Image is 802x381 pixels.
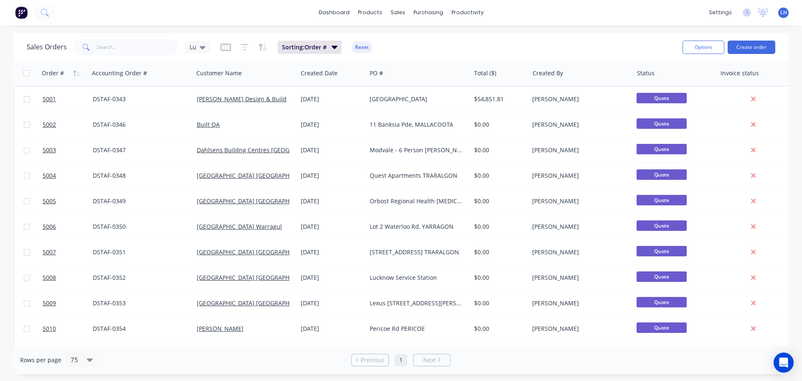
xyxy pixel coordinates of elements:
a: Page 1 is your current page [395,354,407,366]
div: [DATE] [301,325,363,333]
span: 5008 [43,274,56,282]
span: 5002 [43,120,56,129]
a: [GEOGRAPHIC_DATA] [GEOGRAPHIC_DATA] [197,299,314,307]
div: Created Date [301,69,338,77]
div: products [354,6,386,19]
a: Dahlsens Buildng Centres [GEOGRAPHIC_DATA] [197,146,329,154]
h1: Sales Orders [27,43,67,51]
ul: Pagination [348,354,454,366]
div: Modvale - 6 Person [PERSON_NAME] [370,146,462,154]
a: DSTAF-0343 [93,95,126,103]
a: 5006 [43,214,93,239]
a: 5005 [43,189,93,214]
div: Total ($) [474,69,496,77]
div: $0.00 [474,248,523,256]
div: settings [705,6,736,19]
div: [PERSON_NAME] [532,325,625,333]
div: Status [637,69,655,77]
span: Quote [637,297,687,307]
div: $0.00 [474,171,523,180]
a: [PERSON_NAME] [197,325,244,332]
div: $0.00 [474,120,523,129]
div: [DATE] [301,95,363,103]
div: Orbost Regional Health [MEDICAL_DATA] - Wall Frames [370,197,462,205]
div: [DATE] [301,120,363,129]
div: sales [386,6,409,19]
a: [PERSON_NAME] Design & Build [197,95,287,103]
span: Quote [637,93,687,103]
a: 5011 [43,342,93,367]
div: [PERSON_NAME] [532,274,625,282]
span: Lu [190,43,196,51]
div: [PERSON_NAME] [532,95,625,103]
span: 5001 [43,95,56,103]
span: 5003 [43,146,56,154]
a: [GEOGRAPHIC_DATA] Warragul [197,222,282,230]
a: DSTAF-0354 [93,325,126,332]
span: 5010 [43,325,56,333]
div: 11 Banksia Pde, MALLACOOTA [370,120,462,129]
a: DSTAF-0351 [93,248,126,256]
div: $0.00 [474,197,523,205]
div: [STREET_ADDRESS] TRARALGON [370,248,462,256]
span: Quote [637,271,687,282]
div: Quest Apartments TRARALGON [370,171,462,180]
span: LH [780,9,787,16]
div: [PERSON_NAME] [532,146,625,154]
input: Search... [97,39,178,56]
span: 5004 [43,171,56,180]
div: Invoice status [721,69,759,77]
div: [PERSON_NAME] [532,248,625,256]
div: [PERSON_NAME] [532,299,625,307]
span: 5007 [43,248,56,256]
div: [DATE] [301,171,363,180]
a: dashboard [315,6,354,19]
div: productivity [447,6,488,19]
div: $0.00 [474,325,523,333]
div: Lucknow Service Station [370,274,462,282]
a: 5003 [43,138,93,163]
div: [PERSON_NAME] [532,197,625,205]
a: 5007 [43,240,93,265]
span: Quote [637,322,687,333]
span: Rows per page [20,356,61,364]
a: 5009 [43,291,93,316]
div: $0.00 [474,222,523,231]
div: Created By [533,69,563,77]
span: 5009 [43,299,56,307]
div: Open Intercom Messenger [774,353,794,373]
div: Lexus [STREET_ADDRESS][PERSON_NAME] [370,299,462,307]
span: Quote [637,169,687,180]
div: Accounting Order # [92,69,147,77]
a: Next page [414,356,450,364]
div: [GEOGRAPHIC_DATA] [370,95,462,103]
div: [DATE] [301,146,363,154]
div: Customer Name [196,69,242,77]
a: DSTAF-0347 [93,146,126,154]
div: [DATE] [301,299,363,307]
a: [GEOGRAPHIC_DATA] [GEOGRAPHIC_DATA] [197,197,314,205]
div: PO # [370,69,383,77]
span: Quote [637,118,687,129]
button: Options [683,41,724,54]
span: Previous [360,356,384,364]
span: Quote [637,195,687,205]
span: 5006 [43,222,56,231]
span: Quote [637,144,687,154]
span: 5005 [43,197,56,205]
a: Previous page [352,356,388,364]
span: Quote [637,220,687,231]
a: 5010 [43,316,93,341]
a: DSTAF-0348 [93,171,126,179]
div: $0.00 [474,146,523,154]
div: $0.00 [474,299,523,307]
span: Next [423,356,436,364]
div: purchasing [409,6,447,19]
div: [PERSON_NAME] [532,222,625,231]
div: [DATE] [301,197,363,205]
span: Sorting: Order # [282,43,327,51]
a: 5002 [43,112,93,137]
div: Pericoe Rd PERICOE [370,325,462,333]
button: Create order [728,41,775,54]
div: [DATE] [301,248,363,256]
